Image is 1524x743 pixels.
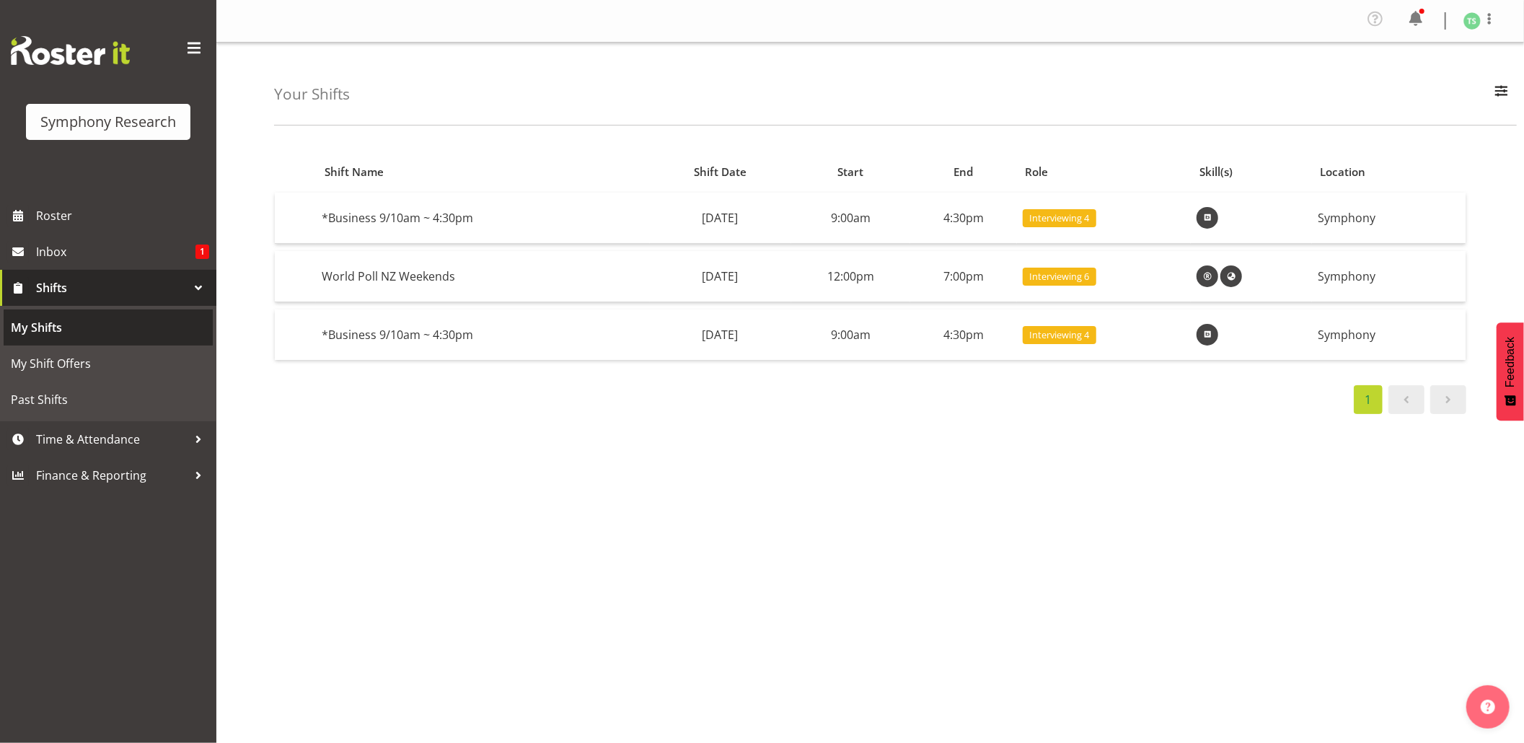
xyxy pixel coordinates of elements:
[910,251,1016,302] td: 7:00pm
[36,277,188,299] span: Shifts
[1481,700,1495,714] img: help-xxl-2.png
[650,193,791,244] td: [DATE]
[650,251,791,302] td: [DATE]
[658,164,783,180] div: Shift Date
[36,428,188,450] span: Time & Attendance
[316,251,649,302] td: World Poll NZ Weekends
[791,251,911,302] td: 12:00pm
[1029,270,1089,283] span: Interviewing 6
[4,382,213,418] a: Past Shifts
[316,193,649,244] td: *Business 9/10am ~ 4:30pm
[910,193,1016,244] td: 4:30pm
[11,353,206,374] span: My Shift Offers
[919,164,1009,180] div: End
[1463,12,1481,30] img: tanya-stebbing1954.jpg
[36,465,188,486] span: Finance & Reporting
[1029,328,1089,342] span: Interviewing 4
[799,164,902,180] div: Start
[1312,251,1466,302] td: Symphony
[1199,164,1304,180] div: Skill(s)
[1312,193,1466,244] td: Symphony
[791,309,911,360] td: 9:00am
[791,193,911,244] td: 9:00am
[1029,211,1089,225] span: Interviewing 4
[325,164,642,180] div: Shift Name
[910,309,1016,360] td: 4:30pm
[11,317,206,338] span: My Shifts
[36,205,209,227] span: Roster
[195,245,209,259] span: 1
[1025,164,1183,180] div: Role
[40,111,176,133] div: Symphony Research
[36,241,195,263] span: Inbox
[1486,79,1517,110] button: Filter Employees
[11,36,130,65] img: Rosterit website logo
[11,389,206,410] span: Past Shifts
[1312,309,1466,360] td: Symphony
[1321,164,1458,180] div: Location
[650,309,791,360] td: [DATE]
[1497,322,1524,421] button: Feedback - Show survey
[316,309,649,360] td: *Business 9/10am ~ 4:30pm
[1504,337,1517,387] span: Feedback
[4,346,213,382] a: My Shift Offers
[274,86,350,102] h4: Your Shifts
[4,309,213,346] a: My Shifts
